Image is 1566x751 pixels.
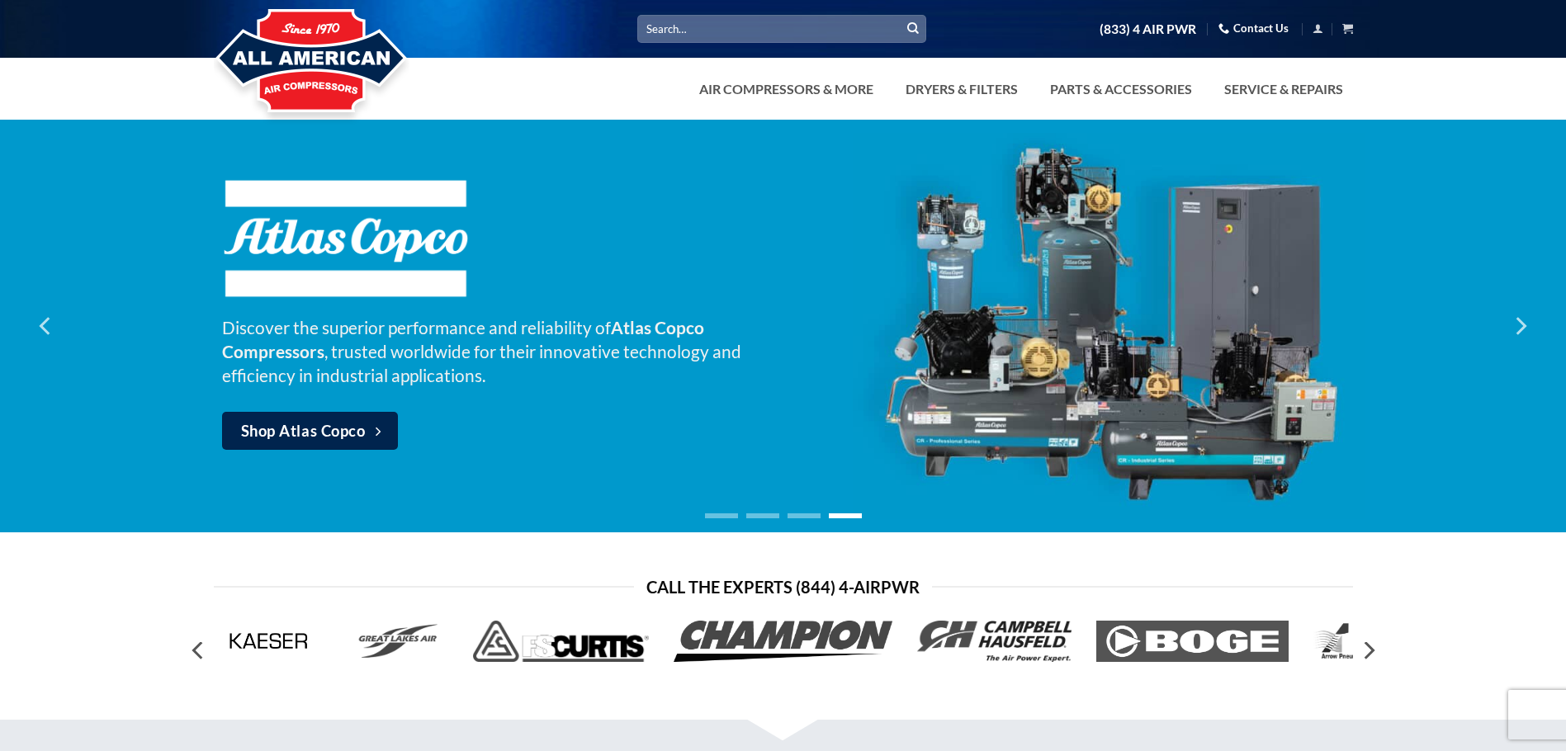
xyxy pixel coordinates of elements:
[829,513,862,518] li: Page dot 4
[853,133,1365,519] img: Atlas Copco Compressors
[1505,285,1535,367] button: Next
[788,513,821,518] li: Page dot 3
[1214,73,1353,106] a: Service & Repairs
[1353,635,1383,667] button: Next
[901,17,925,41] button: Submit
[689,73,883,106] a: Air Compressors & More
[1100,15,1196,44] a: (833) 4 AIR PWR
[222,412,399,450] a: Shop Atlas Copco
[241,419,366,443] span: Shop Atlas Copco
[1313,18,1323,39] a: Login
[184,635,214,667] button: Previous
[646,574,920,600] span: Call the Experts (844) 4-AirPwr
[1040,73,1202,106] a: Parts & Accessories
[896,73,1028,106] a: Dryers & Filters
[705,513,738,518] li: Page dot 1
[746,513,779,518] li: Page dot 2
[31,285,61,367] button: Previous
[1218,16,1289,41] a: Contact Us
[222,317,704,361] strong: Atlas Copco Compressors
[637,15,926,42] input: Search…
[222,315,783,387] p: Discover the superior performance and reliability of , trusted worldwide for their innovative tec...
[1342,18,1353,39] a: View cart
[222,178,470,299] img: Atlas Copco Compressors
